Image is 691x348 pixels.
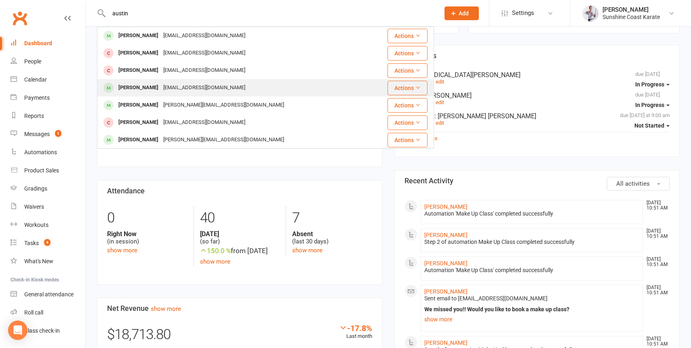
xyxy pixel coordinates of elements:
a: Payments [11,89,85,107]
button: Actions [388,46,428,61]
a: Tasks 4 [11,234,85,252]
a: Messages 1 [11,125,85,143]
time: [DATE] 10:51 AM [643,336,669,347]
div: [PERSON_NAME] [116,134,161,146]
div: [PERSON_NAME][EMAIL_ADDRESS][DOMAIN_NAME] [161,134,287,146]
button: Add [445,6,479,20]
a: edit [436,79,444,85]
span: Not Started [634,122,664,129]
a: show more [200,258,230,265]
span: Sent email to [EMAIL_ADDRESS][DOMAIN_NAME] [424,295,548,302]
span: : [MEDICAL_DATA][PERSON_NAME] [420,71,520,79]
div: People [24,58,41,65]
div: Step 2 of automation Make Up Class completed successfully [424,239,639,245]
div: [PERSON_NAME] [116,117,161,128]
div: Waivers [24,203,44,210]
div: Sunshine Coast Karate [603,13,660,21]
img: thumb_image1623729628.png [582,5,598,21]
span: In Progress [635,102,664,108]
h3: Net Revenue [107,304,372,312]
div: Reports [24,113,44,119]
a: Reports [11,107,85,125]
a: Calendar [11,71,85,89]
button: All activities [607,177,670,191]
strong: Absent [292,230,372,238]
a: show more [107,247,137,254]
button: Actions [388,63,428,78]
div: [PERSON_NAME] [116,99,161,111]
span: All activities [616,180,650,187]
button: Actions [388,81,428,95]
div: [EMAIL_ADDRESS][DOMAIN_NAME] [161,30,248,42]
a: [PERSON_NAME] [424,260,468,266]
a: show more [292,247,322,254]
div: [EMAIL_ADDRESS][DOMAIN_NAME] [161,82,248,94]
div: We missed you!! Would you like to book a make up class? [424,306,639,313]
a: Gradings [11,180,85,198]
span: : [PERSON_NAME] [420,92,472,99]
time: [DATE] 10:51 AM [643,285,669,296]
div: Last month [339,323,372,341]
a: show more [151,305,181,312]
strong: Right Now [107,230,187,238]
div: [EMAIL_ADDRESS][DOMAIN_NAME] [161,117,248,128]
a: Workouts [11,216,85,234]
span: Add [459,10,469,17]
a: Waivers [11,198,85,216]
a: [PERSON_NAME] [424,203,468,210]
a: Product Sales [11,161,85,180]
div: Gradings [24,185,47,192]
h3: Due tasks [404,52,670,60]
div: Product Sales [24,167,59,174]
div: [PERSON_NAME][EMAIL_ADDRESS][DOMAIN_NAME] [161,99,287,111]
a: Roll call [11,304,85,322]
div: [EMAIL_ADDRESS][DOMAIN_NAME] [161,65,248,76]
button: Actions [388,133,428,147]
h3: Attendance [107,187,372,195]
span: : [PERSON_NAME] [PERSON_NAME] [434,112,536,120]
a: Class kiosk mode [11,322,85,340]
div: Workouts [24,222,48,228]
span: 1 [55,130,61,137]
div: Open Intercom Messenger [8,321,27,340]
button: In Progress [635,77,670,92]
div: Class check-in [24,327,60,334]
a: What's New [11,252,85,270]
div: 7 [292,206,372,230]
div: Tasks [24,240,39,246]
div: [PERSON_NAME] [603,6,660,13]
strong: [DATE] [200,230,280,238]
span: In Progress [635,81,664,88]
div: 40 [200,206,280,230]
span: Settings [512,4,534,22]
a: show more [424,314,639,325]
a: [PERSON_NAME] [424,232,468,238]
div: from [DATE] [200,245,280,256]
div: Calendar [24,76,47,83]
a: Clubworx [10,8,30,28]
div: General attendance [24,291,74,298]
div: Other [404,71,670,79]
div: Phone call [404,112,670,120]
div: Payments [24,94,50,101]
div: Roll call [24,309,43,316]
time: [DATE] 10:51 AM [643,257,669,267]
div: Other [404,92,670,99]
a: Dashboard [11,34,85,52]
a: edit [436,120,444,126]
div: [PERSON_NAME] [116,82,161,94]
div: (so far) [200,230,280,245]
div: [PERSON_NAME] [116,47,161,59]
div: [EMAIL_ADDRESS][DOMAIN_NAME] [161,47,248,59]
span: 4 [44,239,51,246]
a: edit [436,99,444,105]
div: Dashboard [24,40,52,46]
h3: Recent Activity [404,177,670,185]
button: In Progress [635,98,670,112]
div: Messages [24,131,50,137]
div: Automation 'Make Up Class' completed successfully [424,267,639,274]
a: Automations [11,143,85,161]
div: [PERSON_NAME] [116,65,161,76]
time: [DATE] 10:51 AM [643,229,669,239]
button: Actions [388,98,428,113]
